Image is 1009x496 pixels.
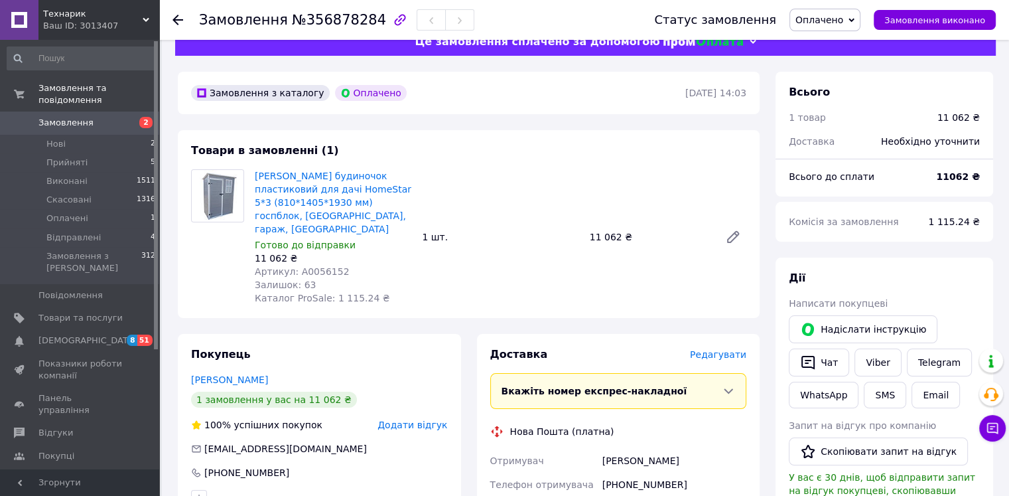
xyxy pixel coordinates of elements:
[937,111,980,124] div: 11 062 ₴
[502,386,687,396] span: Вкажіть номер експрес-накладної
[151,138,155,150] span: 2
[490,455,544,466] span: Отримувач
[7,46,157,70] input: Пошук
[789,136,835,147] span: Доставка
[795,15,843,25] span: Оплачено
[789,382,858,408] a: WhatsApp
[43,20,159,32] div: Ваш ID: 3013407
[490,348,548,361] span: Доставка
[137,175,155,187] span: 1511
[191,418,322,432] div: успішних покупок
[600,449,749,473] div: [PERSON_NAME]
[38,392,123,416] span: Панель управління
[127,335,137,346] span: 8
[38,450,74,462] span: Покупці
[654,13,776,27] div: Статус замовлення
[43,8,143,20] span: Технарик
[46,157,88,169] span: Прийняті
[255,280,316,290] span: Залишок: 63
[873,127,988,156] div: Необхідно уточнити
[191,374,268,385] a: [PERSON_NAME]
[789,349,849,376] button: Чат
[789,438,968,465] button: Скопіювати запит на відгук
[151,157,155,169] span: 5
[38,117,94,129] span: Замовлення
[663,36,743,48] img: evopay logo
[46,232,101,244] span: Відправлені
[151,232,155,244] span: 4
[928,216,980,227] span: 1 115.24 ₴
[720,224,746,250] a: Редагувати
[884,15,985,25] span: Замовлення виконано
[199,12,288,28] span: Замовлення
[172,13,183,27] div: Повернутися назад
[255,293,390,303] span: Каталог ProSale: 1 115.24 ₴
[335,85,407,101] div: Оплачено
[46,194,92,206] span: Скасовані
[255,240,356,250] span: Готово до відправки
[139,117,153,128] span: 2
[46,138,66,150] span: Нові
[789,112,826,123] span: 1 товар
[789,216,899,227] span: Комісія за замовлення
[417,228,584,246] div: 1 шт.
[141,250,155,274] span: 312
[255,252,411,265] div: 11 062 ₴
[979,415,1006,442] button: Чат з покупцем
[789,171,874,182] span: Всього до сплати
[789,272,805,284] span: Дії
[685,88,746,98] time: [DATE] 14:03
[191,392,357,408] div: 1 замовлення у вас на 11 062 ₴
[137,194,155,206] span: 1316
[255,266,350,277] span: Артикул: А0056152
[38,335,137,347] span: [DEMOGRAPHIC_DATA]
[789,420,936,431] span: Запит на відгук про компанію
[911,382,960,408] button: Email
[854,349,901,376] a: Viber
[204,444,367,454] span: [EMAIL_ADDRESS][DOMAIN_NAME]
[907,349,972,376] a: Telegram
[936,171,980,182] b: 11062 ₴
[415,35,659,48] span: Це замовлення сплачено за допомогою
[255,171,411,234] a: [PERSON_NAME] будиночок пластиковий для дачі HomeStar 5*3 (810*1405*1930 мм) госпблок, [GEOGRAPHI...
[204,420,231,430] span: 100%
[874,10,996,30] button: Замовлення виконано
[203,466,291,479] div: [PHONE_NUMBER]
[46,212,88,224] span: Оплачені
[38,427,73,439] span: Відгуки
[38,82,159,106] span: Замовлення та повідомлення
[490,479,594,490] span: Телефон отримувача
[38,312,123,324] span: Товари та послуги
[864,382,906,408] button: SMS
[584,228,714,246] div: 11 062 ₴
[191,144,339,157] span: Товари в замовленні (1)
[191,348,251,361] span: Покупець
[46,175,88,187] span: Виконані
[789,315,937,343] button: Надіслати інструкцію
[151,212,155,224] span: 1
[192,170,243,222] img: Садовий будиночок пластиковий для дачі HomeStar 5*3 (810*1405*1930 мм) госпблок, сарай, гараж, по...
[507,425,618,438] div: Нова Пошта (платна)
[137,335,153,346] span: 51
[789,86,830,98] span: Всього
[377,420,447,430] span: Додати відгук
[690,349,746,360] span: Редагувати
[292,12,386,28] span: №356878284
[789,298,888,309] span: Написати покупцеві
[38,289,103,301] span: Повідомлення
[38,358,123,382] span: Показники роботи компанії
[191,85,330,101] div: Замовлення з каталогу
[46,250,141,274] span: Замовлення з [PERSON_NAME]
